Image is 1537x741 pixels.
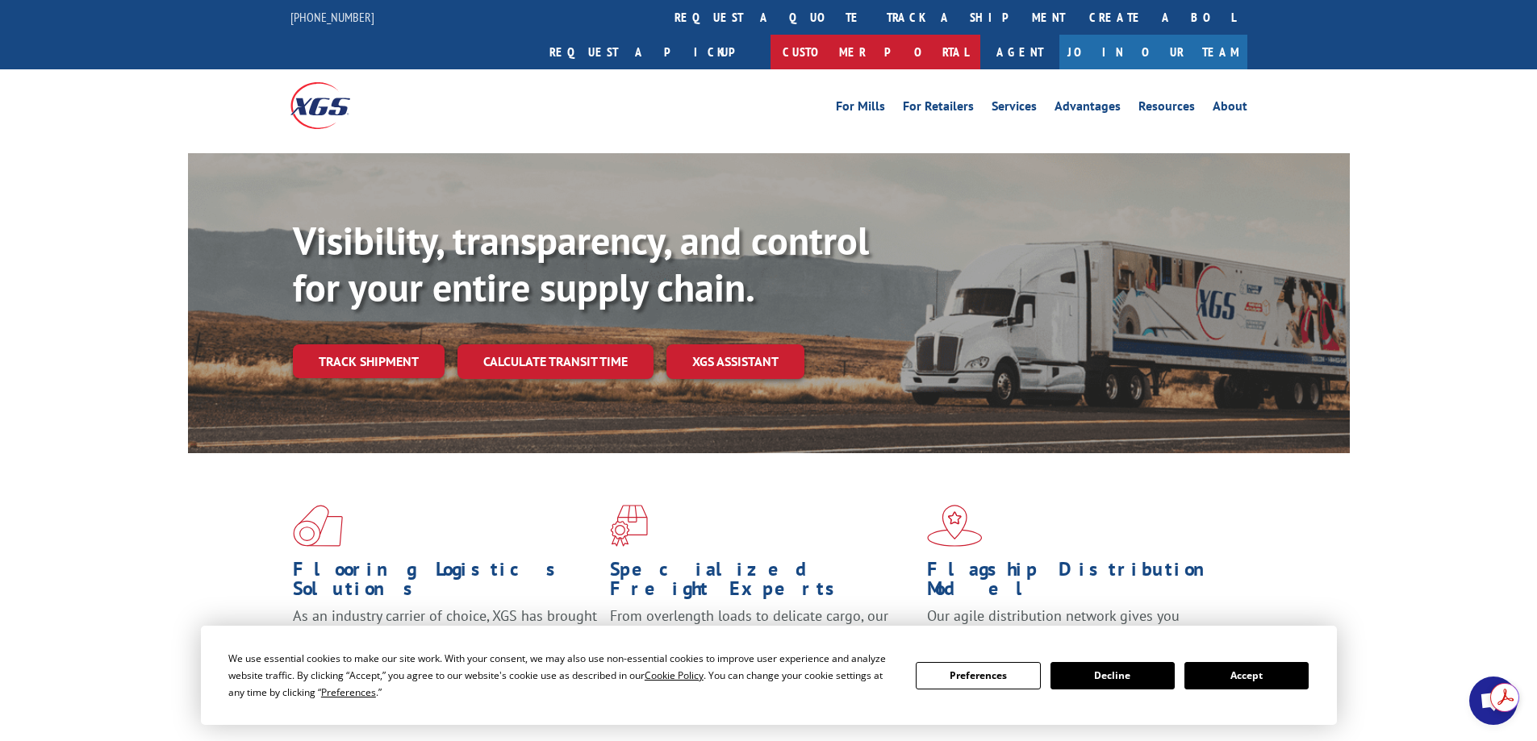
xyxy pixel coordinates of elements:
[836,100,885,118] a: For Mills
[927,505,983,547] img: xgs-icon-flagship-distribution-model-red
[293,344,445,378] a: Track shipment
[1055,100,1121,118] a: Advantages
[666,344,804,379] a: XGS ASSISTANT
[290,9,374,25] a: [PHONE_NUMBER]
[293,215,869,312] b: Visibility, transparency, and control for your entire supply chain.
[1213,100,1247,118] a: About
[537,35,771,69] a: Request a pickup
[201,626,1337,725] div: Cookie Consent Prompt
[457,344,654,379] a: Calculate transit time
[1059,35,1247,69] a: Join Our Team
[916,662,1040,689] button: Preferences
[771,35,980,69] a: Customer Portal
[1138,100,1195,118] a: Resources
[293,505,343,547] img: xgs-icon-total-supply-chain-intelligence-red
[903,100,974,118] a: For Retailers
[927,560,1232,606] h1: Flagship Distribution Model
[980,35,1059,69] a: Agent
[1469,676,1518,725] div: Open chat
[610,560,915,606] h1: Specialized Freight Experts
[293,606,597,664] span: As an industry carrier of choice, XGS has brought innovation and dedication to flooring logistics...
[927,606,1224,644] span: Our agile distribution network gives you nationwide inventory management on demand.
[1050,662,1175,689] button: Decline
[645,668,704,682] span: Cookie Policy
[610,505,648,547] img: xgs-icon-focused-on-flooring-red
[1184,662,1309,689] button: Accept
[228,650,896,701] div: We use essential cookies to make our site work. With your consent, we may also use non-essential ...
[293,560,598,606] h1: Flooring Logistics Solutions
[610,606,915,678] p: From overlength loads to delicate cargo, our experienced staff knows the best way to move your fr...
[321,685,376,699] span: Preferences
[992,100,1037,118] a: Services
